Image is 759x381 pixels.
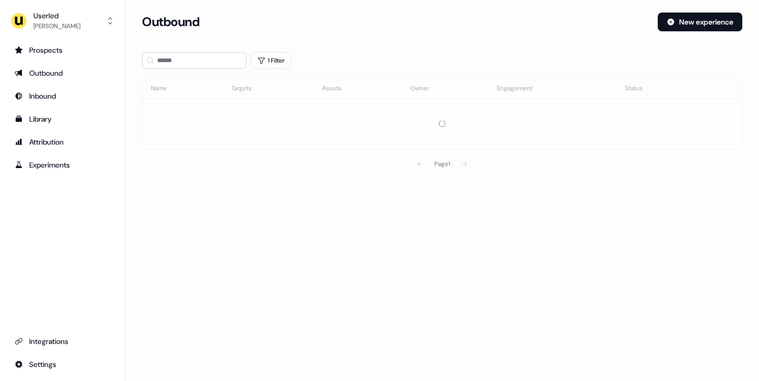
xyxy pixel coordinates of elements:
div: [PERSON_NAME] [33,21,80,31]
div: Outbound [15,68,110,78]
a: Go to templates [8,111,116,127]
a: Go to prospects [8,42,116,58]
a: Go to outbound experience [8,65,116,81]
h3: Outbound [142,14,199,30]
button: New experience [658,13,742,31]
a: Go to integrations [8,356,116,373]
div: Attribution [15,137,110,147]
a: Go to experiments [8,157,116,173]
div: Settings [15,359,110,370]
a: Go to Inbound [8,88,116,104]
div: Library [15,114,110,124]
button: Userled[PERSON_NAME] [8,8,116,33]
div: Userled [33,10,80,21]
div: Inbound [15,91,110,101]
div: Experiments [15,160,110,170]
div: Prospects [15,45,110,55]
button: 1 Filter [251,52,291,69]
a: Go to attribution [8,134,116,150]
a: Go to integrations [8,333,116,350]
div: Integrations [15,336,110,347]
